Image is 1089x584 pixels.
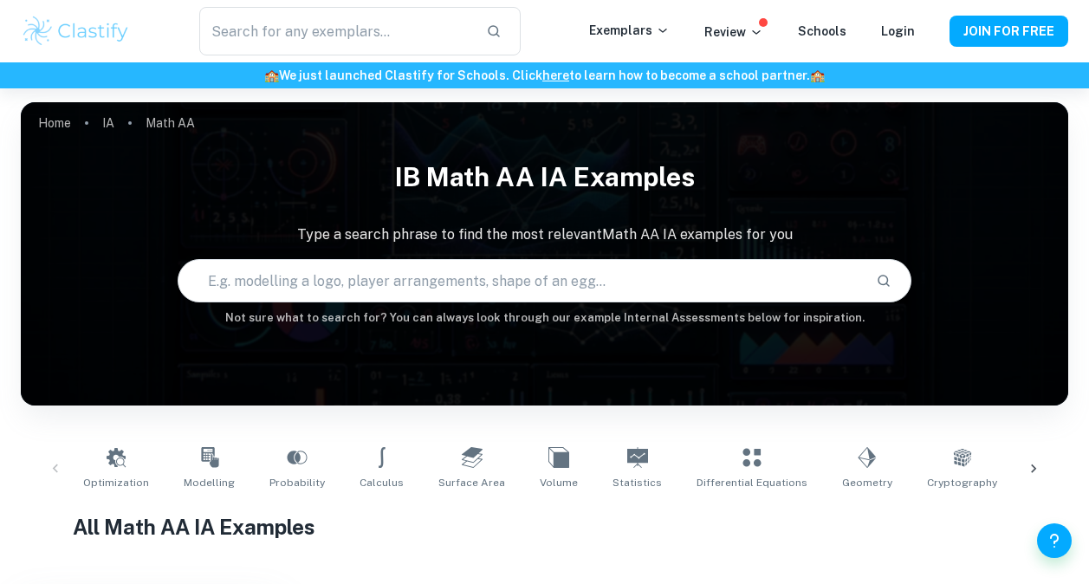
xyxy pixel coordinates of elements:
[927,475,997,490] span: Cryptography
[842,475,892,490] span: Geometry
[869,266,898,295] button: Search
[360,475,404,490] span: Calculus
[704,23,763,42] p: Review
[184,475,235,490] span: Modelling
[613,475,662,490] span: Statistics
[146,114,195,133] p: Math AA
[950,16,1068,47] button: JOIN FOR FREE
[697,475,807,490] span: Differential Equations
[1037,523,1072,558] button: Help and Feedback
[38,111,71,135] a: Home
[178,256,861,305] input: E.g. modelling a logo, player arrangements, shape of an egg...
[264,68,279,82] span: 🏫
[542,68,569,82] a: here
[798,24,846,38] a: Schools
[102,111,114,135] a: IA
[21,224,1068,245] p: Type a search phrase to find the most relevant Math AA IA examples for you
[438,475,505,490] span: Surface Area
[540,475,578,490] span: Volume
[73,511,1015,542] h1: All Math AA IA Examples
[881,24,915,38] a: Login
[269,475,325,490] span: Probability
[810,68,825,82] span: 🏫
[21,309,1068,327] h6: Not sure what to search for? You can always look through our example Internal Assessments below f...
[21,151,1068,204] h1: IB Math AA IA examples
[3,66,1086,85] h6: We just launched Clastify for Schools. Click to learn how to become a school partner.
[199,7,471,55] input: Search for any exemplars...
[21,14,131,49] img: Clastify logo
[589,21,670,40] p: Exemplars
[83,475,149,490] span: Optimization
